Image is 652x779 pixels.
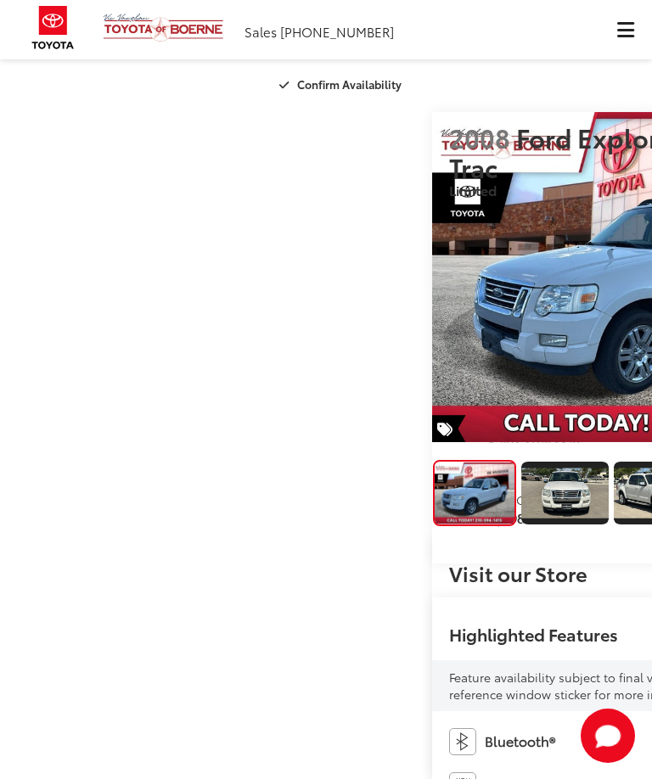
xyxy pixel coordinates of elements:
span: Bluetooth® [485,731,555,751]
button: Toggle Chat Window [581,709,635,763]
svg: Start Chat [581,709,635,763]
a: Expand Photo 0 [433,460,516,526]
span: Sales [244,22,277,41]
h2: Highlighted Features [449,625,618,643]
img: 2008 Ford Explorer Sport Trac Limited [520,468,609,518]
span: Confirm Availability [297,76,402,92]
span: Limited [449,180,497,199]
span: Special [432,415,466,442]
span: [PHONE_NUMBER] [280,22,394,41]
a: Expand Photo 1 [521,460,608,526]
button: Confirm Availability [270,70,415,99]
img: Bluetooth® [449,728,476,755]
img: Vic Vaughan Toyota of Boerne [103,13,224,42]
img: 2008 Ford Explorer Sport Trac Limited [434,462,515,524]
span: 2008 [449,119,510,155]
